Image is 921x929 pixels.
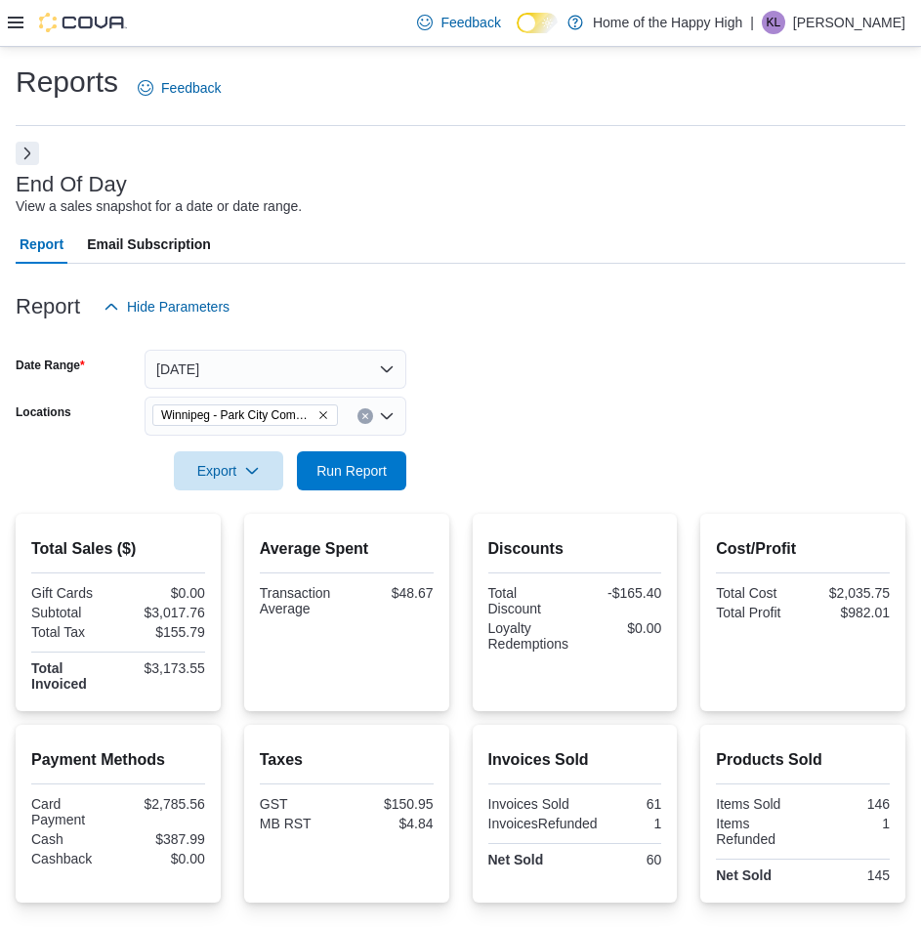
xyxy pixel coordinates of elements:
h2: Total Sales ($) [31,537,205,561]
span: Feedback [161,78,221,98]
span: Dark Mode [517,33,518,34]
span: Export [186,451,272,490]
h2: Payment Methods [31,748,205,772]
div: $4.84 [351,816,434,831]
div: View a sales snapshot for a date or date range. [16,196,302,217]
div: -$165.40 [578,585,661,601]
div: Total Tax [31,624,114,640]
h2: Discounts [488,537,662,561]
div: 60 [578,852,661,867]
span: KL [767,11,781,34]
h2: Cost/Profit [716,537,890,561]
div: Subtotal [31,605,114,620]
div: $155.79 [122,624,205,640]
div: Items Sold [716,796,799,812]
div: 1 [807,816,890,831]
div: 145 [807,867,890,883]
p: Home of the Happy High [593,11,742,34]
div: $150.95 [351,796,434,812]
div: $0.00 [578,620,661,636]
span: Feedback [440,13,500,32]
img: Cova [39,13,127,32]
label: Date Range [16,358,85,373]
div: Cash [31,831,114,847]
div: $982.01 [807,605,890,620]
label: Locations [16,404,71,420]
div: Items Refunded [716,816,799,847]
div: Invoices Sold [488,796,571,812]
h2: Invoices Sold [488,748,662,772]
div: $2,035.75 [807,585,890,601]
div: Card Payment [31,796,114,827]
h2: Taxes [260,748,434,772]
div: $48.67 [351,585,434,601]
div: 146 [807,796,890,812]
h3: End Of Day [16,173,127,196]
strong: Net Sold [716,867,772,883]
span: Email Subscription [87,225,211,264]
span: Run Report [316,461,387,481]
p: [PERSON_NAME] [793,11,905,34]
span: Hide Parameters [127,297,230,317]
p: | [750,11,754,34]
div: InvoicesRefunded [488,816,598,831]
button: Remove Winnipeg - Park City Commons - Fire & Flower from selection in this group [317,409,329,421]
div: 1 [606,816,662,831]
div: Kiannah Lloyd [762,11,785,34]
div: $0.00 [122,585,205,601]
h2: Average Spent [260,537,434,561]
strong: Total Invoiced [31,660,87,692]
span: Winnipeg - Park City Commons - Fire & Flower [152,404,338,426]
span: Report [20,225,63,264]
a: Feedback [130,68,229,107]
button: Run Report [297,451,406,490]
button: [DATE] [145,350,406,389]
div: $3,017.76 [122,605,205,620]
div: $2,785.56 [122,796,205,812]
div: Cashback [31,851,114,866]
div: $387.99 [122,831,205,847]
div: $0.00 [122,851,205,866]
div: $3,173.55 [122,660,205,676]
div: Total Discount [488,585,571,616]
div: Transaction Average [260,585,343,616]
h2: Products Sold [716,748,890,772]
span: Winnipeg - Park City Commons - Fire & Flower [161,405,314,425]
button: Next [16,142,39,165]
button: Hide Parameters [96,287,237,326]
div: GST [260,796,343,812]
div: MB RST [260,816,343,831]
h1: Reports [16,63,118,102]
button: Open list of options [379,408,395,424]
button: Clear input [357,408,373,424]
input: Dark Mode [517,13,558,33]
div: Loyalty Redemptions [488,620,571,652]
div: 61 [578,796,661,812]
button: Export [174,451,283,490]
div: Total Profit [716,605,799,620]
a: Feedback [409,3,508,42]
h3: Report [16,295,80,318]
div: Total Cost [716,585,799,601]
strong: Net Sold [488,852,544,867]
div: Gift Cards [31,585,114,601]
